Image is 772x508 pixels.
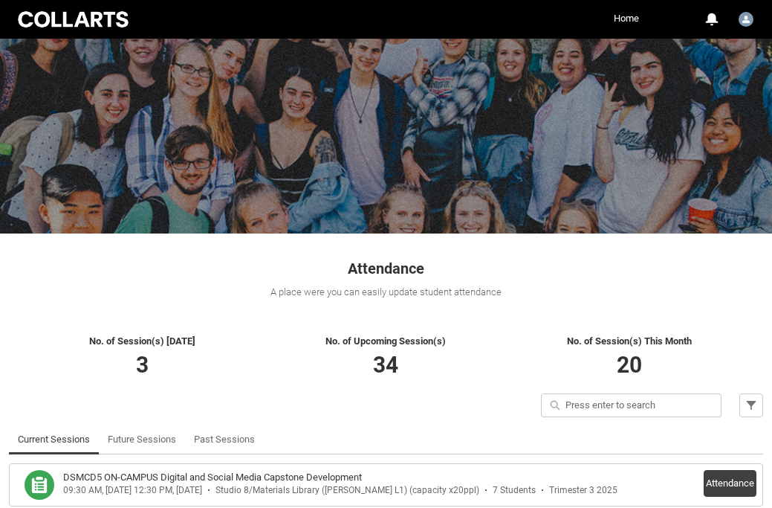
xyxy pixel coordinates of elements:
li: Current Sessions [9,425,99,454]
input: Press enter to search [541,393,721,417]
span: 3 [136,352,149,378]
a: Current Sessions [18,425,90,454]
span: 20 [617,352,642,378]
span: Attendance [348,260,424,277]
a: Home [610,7,643,30]
span: No. of Session(s) [DATE] [89,335,195,347]
div: 7 Students [493,485,536,496]
div: A place were you can easily update student attendance [9,285,763,300]
li: Past Sessions [185,425,264,454]
a: Future Sessions [108,425,176,454]
span: 34 [373,352,398,378]
li: Future Sessions [99,425,185,454]
span: No. of Session(s) This Month [567,335,692,347]
button: User Profile Lisa.Campton [735,6,757,30]
span: No. of Upcoming Session(s) [325,335,446,347]
div: Trimester 3 2025 [549,485,617,496]
h3: DSMCD5 ON-CAMPUS Digital and Social Media Capstone Development [63,470,362,485]
div: 09:30 AM, [DATE] 12:30 PM, [DATE] [63,485,202,496]
div: Studio 8/Materials Library ([PERSON_NAME] L1) (capacity x20ppl) [215,485,479,496]
button: Attendance [704,470,756,497]
img: Lisa.Campton [739,12,753,27]
a: Past Sessions [194,425,255,454]
button: Filter [739,393,763,417]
